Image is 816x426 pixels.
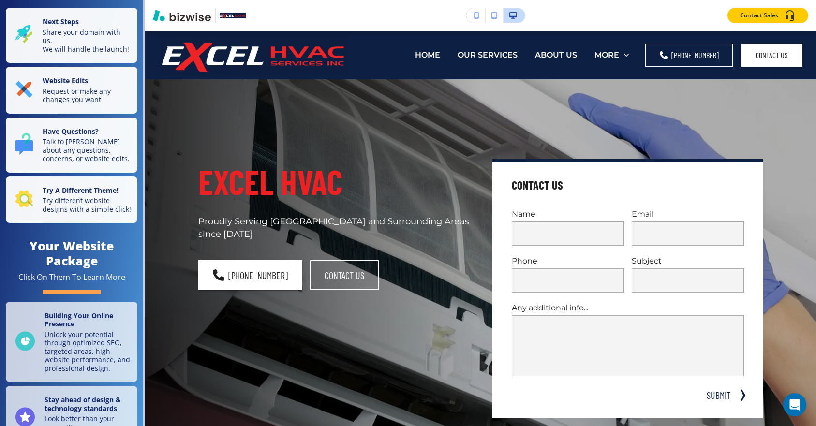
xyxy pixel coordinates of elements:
[6,238,137,268] h4: Your Website Package
[6,302,137,382] a: Building Your Online PresenceUnlock your potential through optimized SEO, targeted areas, high we...
[703,388,734,402] button: SUBMIT
[43,17,79,26] strong: Next Steps
[6,176,137,223] button: Try A Different Theme!Try different website designs with a simple click!
[43,28,132,54] p: Share your domain with us. We will handle the launch!
[740,11,778,20] p: Contact Sales
[645,44,733,67] a: [PHONE_NUMBER]
[45,330,132,373] p: Unlock your potential through optimized SEO, targeted areas, high website performance, and profes...
[741,44,802,67] button: Contact Us
[632,255,744,266] p: Subject
[458,49,518,60] p: OUR SERVICES
[6,118,137,173] button: Have Questions?Talk to [PERSON_NAME] about any questions, concerns, or website edits.
[632,208,744,220] p: Email
[45,311,113,329] strong: Building Your Online Presence
[512,255,624,266] p: Phone
[198,161,342,202] span: Excel HVAC
[535,49,577,60] p: ABOUT US
[198,260,302,290] a: [PHONE_NUMBER]
[198,216,469,241] p: Proudly Serving [GEOGRAPHIC_DATA] and Surrounding Areas since [DATE]
[512,177,563,193] h4: Contact Us
[153,10,211,21] img: Bizwise Logo
[43,127,99,136] strong: Have Questions?
[45,395,121,413] strong: Stay ahead of design & technology standards
[160,34,348,75] img: Excel HVAC
[512,302,744,313] p: Any additional info...
[43,76,88,85] strong: Website Edits
[783,393,806,416] div: Open Intercom Messenger
[43,196,132,213] p: Try different website designs with a simple click!
[594,49,619,60] p: MORE
[43,137,132,163] p: Talk to [PERSON_NAME] about any questions, concerns, or website edits.
[18,272,125,282] div: Click On Them To Learn More
[6,8,137,63] button: Next StepsShare your domain with us.We will handle the launch!
[220,13,246,18] img: Your Logo
[727,8,808,23] button: Contact Sales
[310,260,379,290] button: contact us
[415,49,440,60] p: HOME
[43,87,132,104] p: Request or make any changes you want
[43,186,119,195] strong: Try A Different Theme!
[6,67,137,114] button: Website EditsRequest or make any changes you want
[512,208,624,220] p: Name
